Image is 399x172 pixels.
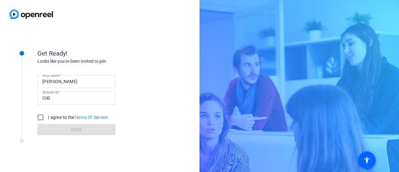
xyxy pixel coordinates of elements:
mat-label: Your name [42,74,59,77]
a: Terms Of Service [75,115,108,120]
div: Looks like you've been invited to join [37,58,162,65]
label: I agree to the [47,114,108,120]
mat-label: Session ID [42,90,58,94]
div: Get Ready! [37,49,162,58]
mat-icon: accessibility [363,156,371,164]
